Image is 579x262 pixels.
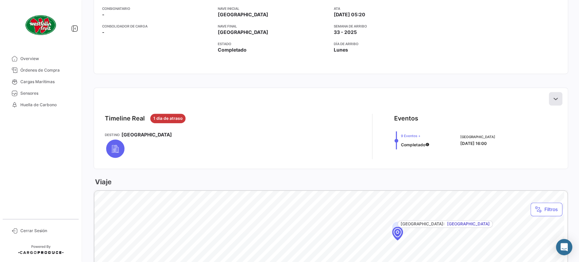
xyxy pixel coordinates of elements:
[334,11,365,18] span: [DATE] 05:20
[334,6,444,11] app-card-info-title: ATA
[394,114,418,123] div: Eventos
[218,29,268,36] span: [GEOGRAPHIC_DATA]
[218,41,328,46] app-card-info-title: Estado
[334,23,444,29] app-card-info-title: Semana de Arribo
[218,6,328,11] app-card-info-title: Nave inicial
[20,67,73,73] span: Órdenes de Compra
[218,46,247,53] span: Completado
[218,11,268,18] span: [GEOGRAPHIC_DATA]
[334,41,444,46] app-card-info-title: Día de Arribo
[447,221,490,227] span: [GEOGRAPHIC_DATA]
[121,131,172,138] span: [GEOGRAPHIC_DATA]
[392,227,403,240] div: Map marker
[334,29,357,36] span: 33 - 2025
[20,228,73,234] span: Cerrar Sesión
[20,56,73,62] span: Overview
[102,29,104,36] span: -
[5,99,76,111] a: Huella de Carbono
[94,177,112,187] h3: Viaje
[556,239,572,255] div: Abrir Intercom Messenger
[5,88,76,99] a: Sensores
[105,114,145,123] div: Timeline Real
[20,90,73,96] span: Sensores
[20,79,73,85] span: Cargas Marítimas
[102,6,212,11] app-card-info-title: Consignatario
[460,141,486,146] span: [DATE] 16:00
[5,76,76,88] a: Cargas Marítimas
[218,23,328,29] app-card-info-title: Nave final
[20,102,73,108] span: Huella de Carbono
[5,64,76,76] a: Órdenes de Compra
[5,53,76,64] a: Overview
[24,8,58,42] img: client-50.png
[401,142,425,147] span: Completado
[530,203,562,216] button: Filtros
[401,133,429,138] span: 9 Eventos +
[460,134,495,139] span: [GEOGRAPHIC_DATA]
[334,46,348,53] span: Lunes
[153,115,182,121] span: 1 dia de atraso
[102,23,212,29] app-card-info-title: Consolidador de Carga
[102,11,104,18] span: -
[105,132,120,137] app-card-info-title: Destino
